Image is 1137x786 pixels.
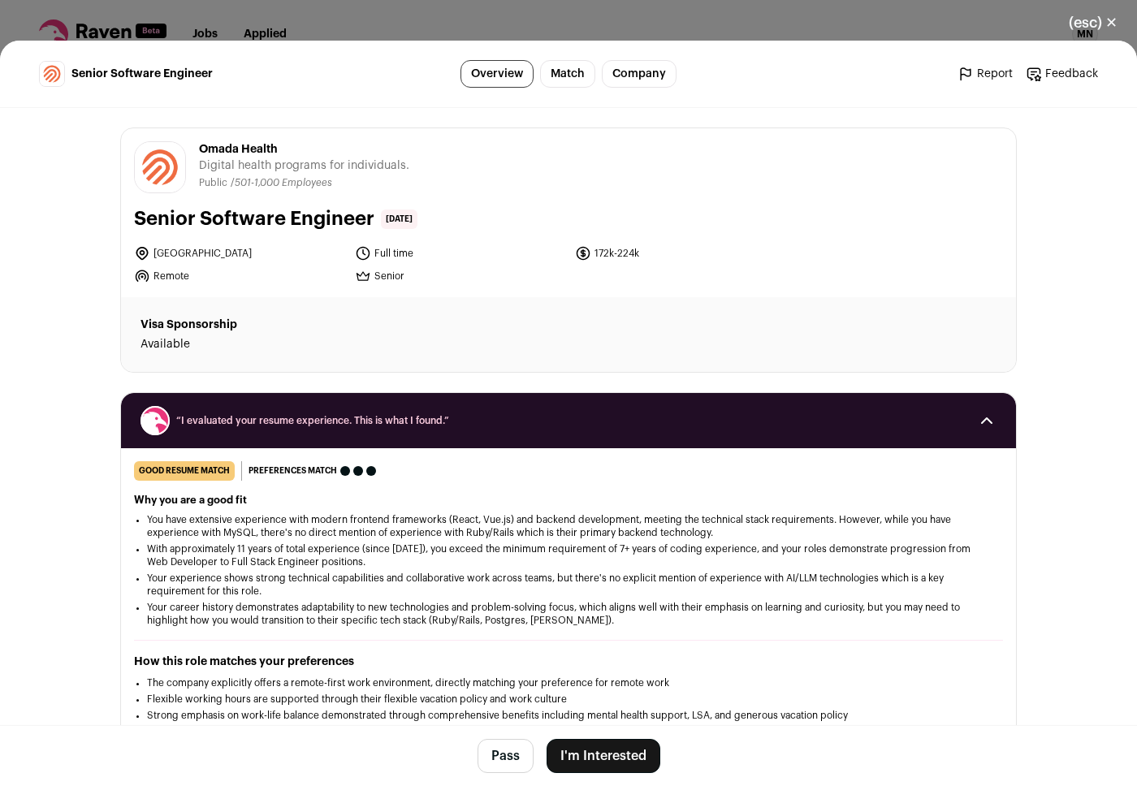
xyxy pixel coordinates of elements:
span: “I evaluated your resume experience. This is what I found.” [176,414,961,427]
a: Overview [460,60,534,88]
span: Preferences match [249,463,337,479]
li: Your career history demonstrates adaptability to new technologies and problem-solving focus, whic... [147,601,990,627]
dt: Visa Sponsorship [141,317,426,333]
li: 172k-224k [575,245,786,261]
a: Match [540,60,595,88]
button: Close modal [1049,5,1137,41]
li: Your experience shows strong technical capabilities and collaborative work across teams, but ther... [147,572,990,598]
li: Public [199,177,231,189]
li: Full time [355,245,566,261]
dd: Available [141,336,426,352]
li: Senior [355,268,566,284]
li: Flexible working hours are supported through their flexible vacation policy and work culture [147,693,990,706]
h2: How this role matches your preferences [134,654,1003,670]
img: 41325b23b7b99c32c4ba91628c28a1334443c2c0878ce735f0622d089c2f0dba.png [40,62,64,86]
li: / [231,177,332,189]
a: Feedback [1026,66,1098,82]
a: Report [958,66,1013,82]
button: Pass [478,739,534,773]
li: Strong emphasis on work-life balance demonstrated through comprehensive benefits including mental... [147,709,990,722]
li: Remote [134,268,345,284]
li: With approximately 11 years of total experience (since [DATE]), you exceed the minimum requiremen... [147,542,990,568]
img: 41325b23b7b99c32c4ba91628c28a1334443c2c0878ce735f0622d089c2f0dba.png [135,142,185,192]
span: Senior Software Engineer [71,66,213,82]
span: [DATE] [381,209,417,229]
span: Omada Health [199,141,409,158]
h1: Senior Software Engineer [134,206,374,232]
button: I'm Interested [547,739,660,773]
li: The company explicitly offers a remote-first work environment, directly matching your preference ... [147,676,990,689]
div: good resume match [134,461,235,481]
li: [GEOGRAPHIC_DATA] [134,245,345,261]
span: Digital health programs for individuals. [199,158,409,174]
span: 501-1,000 Employees [235,178,332,188]
h2: Why you are a good fit [134,494,1003,507]
li: You have extensive experience with modern frontend frameworks (React, Vue.js) and backend develop... [147,513,990,539]
a: Company [602,60,677,88]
